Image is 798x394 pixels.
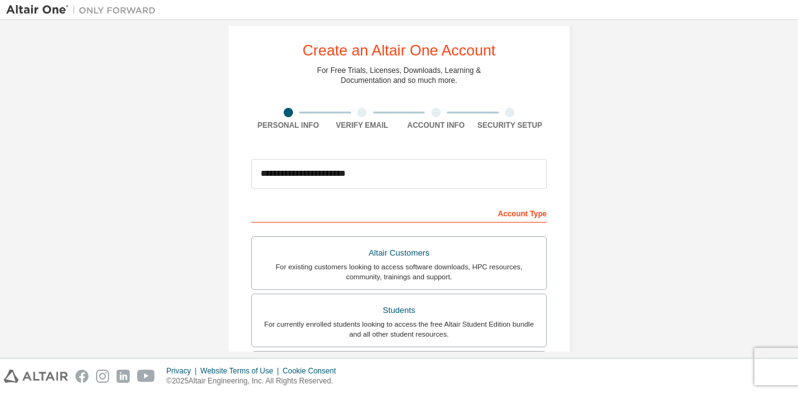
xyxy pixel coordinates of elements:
div: Privacy [166,366,200,376]
div: For currently enrolled students looking to access the free Altair Student Edition bundle and all ... [259,319,539,339]
img: facebook.svg [75,370,89,383]
div: Create an Altair One Account [302,43,496,58]
img: linkedin.svg [117,370,130,383]
div: Security Setup [473,120,547,130]
img: Altair One [6,4,162,16]
img: instagram.svg [96,370,109,383]
div: For existing customers looking to access software downloads, HPC resources, community, trainings ... [259,262,539,282]
div: Altair Customers [259,244,539,262]
div: Cookie Consent [282,366,343,376]
div: Account Type [251,203,547,223]
img: youtube.svg [137,370,155,383]
div: Personal Info [251,120,325,130]
div: Website Terms of Use [200,366,282,376]
p: © 2025 Altair Engineering, Inc. All Rights Reserved. [166,376,344,387]
img: altair_logo.svg [4,370,68,383]
div: Account Info [399,120,473,130]
div: Verify Email [325,120,400,130]
div: For Free Trials, Licenses, Downloads, Learning & Documentation and so much more. [317,65,481,85]
div: Students [259,302,539,319]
